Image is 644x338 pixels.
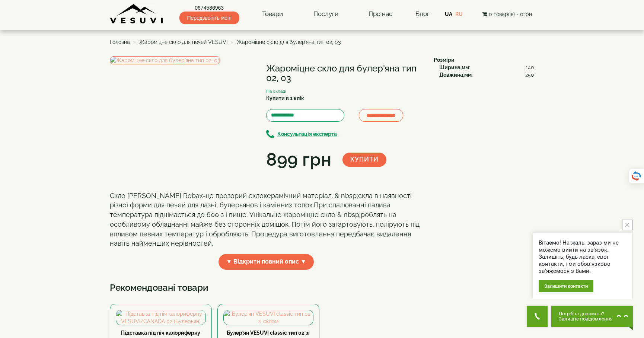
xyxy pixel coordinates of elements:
button: 0 товар(ів) - 0грн [480,10,534,18]
b: Ширина,мм [439,64,469,70]
span: Жароміцне скло для булер'яна тип 02, 03 [237,39,341,45]
span: Залиште повідомлення [559,316,613,322]
b: Консультація експерта [277,131,337,137]
span: Потрібна допомога? [559,311,613,316]
div: 899 грн [266,147,331,172]
span: 0 товар(ів) - 0грн [489,11,532,17]
button: Chat button [551,306,633,327]
label: Купити в 1 клік [266,95,304,102]
div: Скло [PERSON_NAME] Robax-це прозорий склокерамічний матеріал. & nbsp;скла в наявності різної форм... [110,191,423,248]
a: Про нас [361,6,400,23]
img: Булер'ян VESUVI classic тип 02 зі склом [224,310,313,325]
a: 0674586963 [179,4,239,12]
b: Розміри [434,57,455,63]
img: Підставка під піч калориферну VESUVI/CANADA 02 (Булерьян) [116,310,205,325]
small: На складі [266,89,286,94]
button: Купити [342,153,386,167]
a: Товари [255,6,290,23]
span: 250 [525,71,534,79]
div: : [439,71,534,79]
span: Передзвоніть мені [179,12,239,24]
a: UA [445,11,452,17]
span: ▼ Відкрити повний опис ▼ [219,254,314,270]
a: Послуги [306,6,346,23]
a: RU [455,11,463,17]
img: Жароміцне скло для булер'яна тип 02, 03 [110,56,220,64]
div: Вітаємо! На жаль, зараз ми не можемо вийти на зв'язок. Залишіть, будь ласка, свої контакти, і ми ... [539,239,626,275]
a: Головна [110,39,130,45]
h3: Рекомендовані товари [110,283,534,293]
a: Блог [415,10,430,17]
button: Get Call button [527,306,548,327]
img: Завод VESUVI [110,4,164,24]
span: 140 [526,64,534,71]
h1: Жароміцне скло для булер'яна тип 02, 03 [266,64,423,83]
button: close button [622,220,632,230]
a: Жароміцне скло для печей VESUVI [139,39,227,45]
div: : [439,64,534,71]
b: Довжина,мм [439,72,472,78]
div: Залишити контакти [539,280,593,292]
